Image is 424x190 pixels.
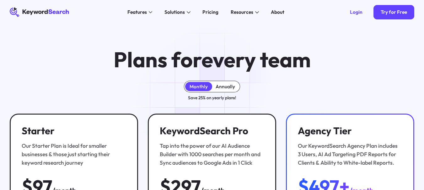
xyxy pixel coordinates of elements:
span: every team [201,46,311,73]
div: Features [127,8,147,16]
div: Save 25% on yearly plans! [188,95,236,101]
div: Login [350,9,362,15]
a: Try for Free [373,5,415,20]
a: Pricing [199,7,222,17]
div: Solutions [164,8,185,16]
div: Tap into the power of our AI Audience Builder with 1000 searches per month and Sync audiences to ... [160,142,262,167]
h3: Agency Tier [298,125,400,137]
div: Our Starter Plan is Ideal for smaller businesses & those just starting their keyword research jou... [22,142,124,167]
div: Our KeywordSearch Agency Plan includes 3 Users, AI Ad Targeting PDF Reports for Clients & Ability... [298,142,400,167]
div: About [271,8,284,16]
div: Pricing [202,8,218,16]
div: Resources [231,8,253,16]
h3: KeywordSearch Pro [160,125,262,137]
h3: Starter [22,125,124,137]
div: Monthly [190,84,208,90]
h1: Plans for [114,49,311,71]
div: Annually [216,84,235,90]
a: Login [342,5,370,20]
a: About [267,7,288,17]
div: Try for Free [381,9,407,15]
